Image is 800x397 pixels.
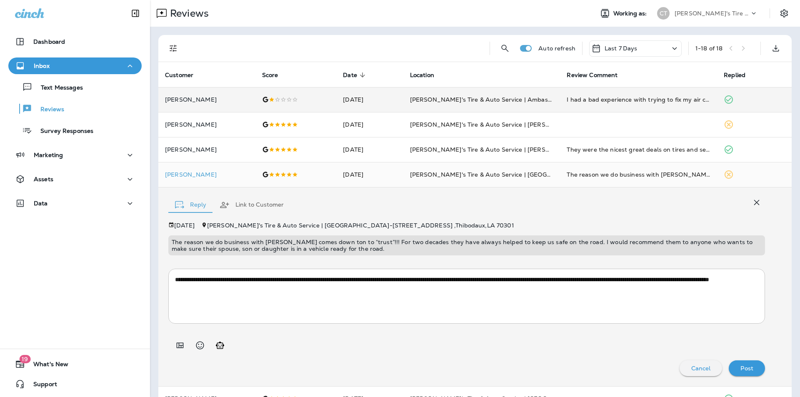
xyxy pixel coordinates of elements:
p: Text Messages [32,84,83,92]
p: Dashboard [33,38,65,45]
p: Auto refresh [538,45,575,52]
button: Text Messages [8,78,142,96]
button: Search Reviews [497,40,513,57]
span: [PERSON_NAME]'s Tire & Auto Service | [GEOGRAPHIC_DATA] [410,171,592,178]
p: [PERSON_NAME] [165,146,249,153]
p: Marketing [34,152,63,158]
span: Score [262,71,289,79]
button: Cancel [680,360,722,376]
p: [PERSON_NAME]'s Tire & Auto [675,10,750,17]
button: Support [8,376,142,392]
div: Click to view Customer Drawer [165,171,249,178]
button: Reply [168,190,213,220]
td: [DATE] [336,112,403,137]
span: [PERSON_NAME]'s Tire & Auto Service | [PERSON_NAME] [410,121,579,128]
p: The reason we do business with [PERSON_NAME] comes down ton to “trust”!!! For two decades they ha... [172,239,762,252]
span: [PERSON_NAME]'s Tire & Auto Service | Ambassador [410,96,564,103]
div: CT [657,7,670,20]
p: [PERSON_NAME] [165,121,249,128]
span: Replied [724,71,756,79]
div: I had a bad experience with trying to fix my air conditioner on my car they charged me over 700 d... [567,95,710,104]
p: Data [34,200,48,207]
button: Reviews [8,100,142,117]
p: Assets [34,176,53,182]
span: [PERSON_NAME]'s Tire & Auto Service | [GEOGRAPHIC_DATA] - [STREET_ADDRESS] , Thibodaux , LA 70301 [207,222,514,229]
span: Date [343,72,357,79]
span: Review Comment [567,72,617,79]
div: 1 - 18 of 18 [695,45,722,52]
span: Date [343,71,368,79]
span: Working as: [613,10,649,17]
button: Marketing [8,147,142,163]
button: Data [8,195,142,212]
p: Inbox [34,62,50,69]
p: Reviews [167,7,209,20]
p: [PERSON_NAME] [165,96,249,103]
div: The reason we do business with Chabills comes down ton to “trust”!!! For two decades they have al... [567,170,710,179]
div: They were the nicest great deals on tires and service [567,145,710,154]
span: Support [25,381,57,391]
button: Dashboard [8,33,142,50]
button: Post [729,360,765,376]
button: Settings [777,6,792,21]
button: Add in a premade template [172,337,188,354]
p: Reviews [32,106,64,114]
span: [PERSON_NAME]'s Tire & Auto Service | [PERSON_NAME] [410,146,579,153]
span: Location [410,72,434,79]
button: Collapse Sidebar [124,5,147,22]
button: Select an emoji [192,337,208,354]
button: Survey Responses [8,122,142,139]
p: Last 7 Days [605,45,637,52]
p: Survey Responses [32,127,93,135]
span: Replied [724,72,745,79]
button: Export as CSV [767,40,784,57]
p: [PERSON_NAME] [165,171,249,178]
span: Customer [165,72,193,79]
button: Inbox [8,57,142,74]
td: [DATE] [336,137,403,162]
button: Assets [8,171,142,187]
span: Review Comment [567,71,628,79]
td: [DATE] [336,162,403,187]
p: Cancel [691,365,711,372]
span: What's New [25,361,68,371]
button: Filters [165,40,182,57]
p: [DATE] [174,222,195,229]
span: 19 [19,355,30,363]
td: [DATE] [336,87,403,112]
p: Post [740,365,753,372]
button: Link to Customer [213,190,290,220]
span: Customer [165,71,204,79]
span: Location [410,71,445,79]
span: Score [262,72,278,79]
button: 19What's New [8,356,142,372]
button: Generate AI response [212,337,228,354]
